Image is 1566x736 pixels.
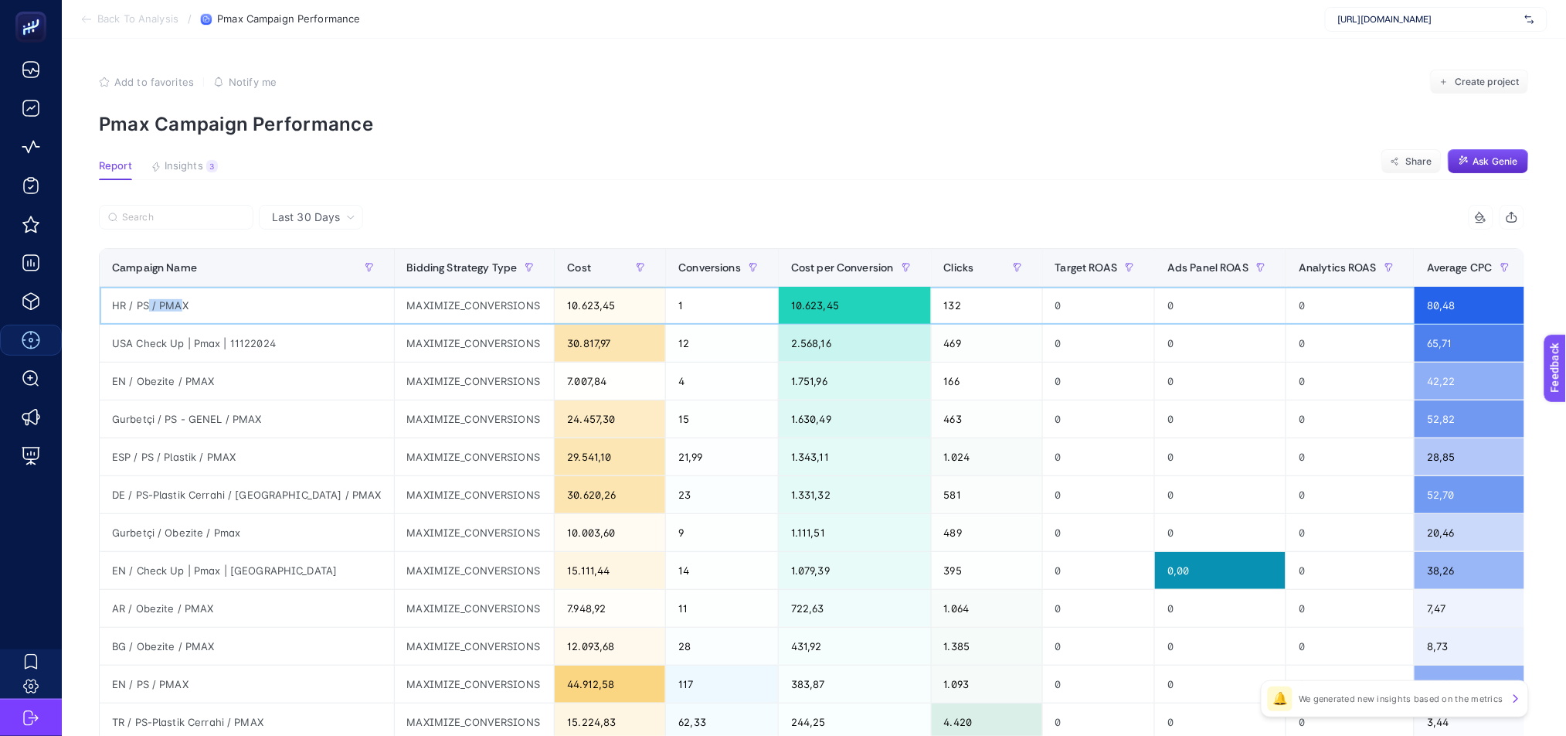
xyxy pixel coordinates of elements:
[1268,687,1293,711] div: 🔔
[1415,363,1530,400] div: 42,22
[666,476,778,513] div: 23
[666,325,778,362] div: 12
[1155,287,1286,324] div: 0
[1473,155,1518,168] span: Ask Genie
[1415,590,1530,627] div: 7,47
[1525,12,1534,27] img: svg%3e
[791,261,894,274] span: Cost per Conversion
[555,438,665,475] div: 29.541,10
[165,160,203,172] span: Insights
[1415,325,1530,362] div: 65,71
[666,514,778,551] div: 9
[100,514,394,551] div: Gurbetçi / Obezite / Pmax
[395,628,555,665] div: MAXIMIZE_CONVERSIONS
[1455,76,1520,88] span: Create project
[1415,628,1530,665] div: 8,73
[206,160,218,172] div: 3
[1415,287,1530,324] div: 80,48
[395,287,555,324] div: MAXIMIZE_CONVERSIONS
[932,514,1042,551] div: 489
[1286,628,1414,665] div: 0
[932,476,1042,513] div: 581
[1299,693,1503,705] p: We generated new insights based on the metrics
[555,476,665,513] div: 30.620,26
[213,76,277,88] button: Notify me
[779,628,931,665] div: 431,92
[1055,261,1118,274] span: Target ROAS
[395,476,555,513] div: MAXIMIZE_CONVERSIONS
[1043,628,1155,665] div: 0
[1381,149,1442,174] button: Share
[666,400,778,438] div: 15
[1043,590,1155,627] div: 0
[666,590,778,627] div: 11
[407,261,518,274] span: Bidding Strategy Type
[99,113,1529,135] p: Pmax Campaign Performance
[1427,261,1493,274] span: Average CPC
[395,666,555,703] div: MAXIMIZE_CONVERSIONS
[1415,476,1530,513] div: 52,70
[1155,552,1286,589] div: 0,00
[1286,666,1414,703] div: 0
[779,325,931,362] div: 2.568,16
[100,438,394,475] div: ESP / PS / Plastik / PMAX
[1043,552,1155,589] div: 0
[272,210,340,225] span: Last 30 Days
[188,12,192,25] span: /
[229,76,277,88] span: Notify me
[100,400,394,438] div: Gurbetçi / PS - GENEL / PMAX
[114,76,194,88] span: Add to favorites
[1155,628,1286,665] div: 0
[1043,400,1155,438] div: 0
[1286,590,1414,627] div: 0
[100,325,394,362] div: USA Check Up | Pmax | 11122024
[666,438,778,475] div: 21,99
[779,287,931,324] div: 10.623,45
[395,363,555,400] div: MAXIMIZE_CONVERSIONS
[555,363,665,400] div: 7.007,84
[932,325,1042,362] div: 469
[1286,363,1414,400] div: 0
[666,552,778,589] div: 14
[666,628,778,665] div: 28
[100,628,394,665] div: BG / Obezite / PMAX
[932,666,1042,703] div: 1.093
[932,363,1042,400] div: 166
[1155,514,1286,551] div: 0
[666,666,778,703] div: 117
[1155,476,1286,513] div: 0
[555,325,665,362] div: 30.817,97
[112,261,197,274] span: Campaign Name
[1155,438,1286,475] div: 0
[100,590,394,627] div: AR / Obezite / PMAX
[932,400,1042,438] div: 463
[779,666,931,703] div: 383,87
[567,261,591,274] span: Cost
[1405,155,1432,168] span: Share
[1155,363,1286,400] div: 0
[1286,400,1414,438] div: 0
[555,590,665,627] div: 7.948,92
[555,514,665,551] div: 10.003,60
[1043,514,1155,551] div: 0
[122,212,244,223] input: Search
[555,628,665,665] div: 12.093,68
[555,552,665,589] div: 15.111,44
[932,552,1042,589] div: 395
[1043,325,1155,362] div: 0
[1286,514,1414,551] div: 0
[932,628,1042,665] div: 1.385
[1430,70,1529,94] button: Create project
[555,287,665,324] div: 10.623,45
[932,590,1042,627] div: 1.064
[1286,325,1414,362] div: 0
[395,325,555,362] div: MAXIMIZE_CONVERSIONS
[1415,438,1530,475] div: 28,85
[555,666,665,703] div: 44.912,58
[100,287,394,324] div: HR / PS / PMAX
[779,400,931,438] div: 1.630,49
[1299,261,1377,274] span: Analytics ROAS
[1448,149,1529,174] button: Ask Genie
[779,552,931,589] div: 1.079,39
[395,590,555,627] div: MAXIMIZE_CONVERSIONS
